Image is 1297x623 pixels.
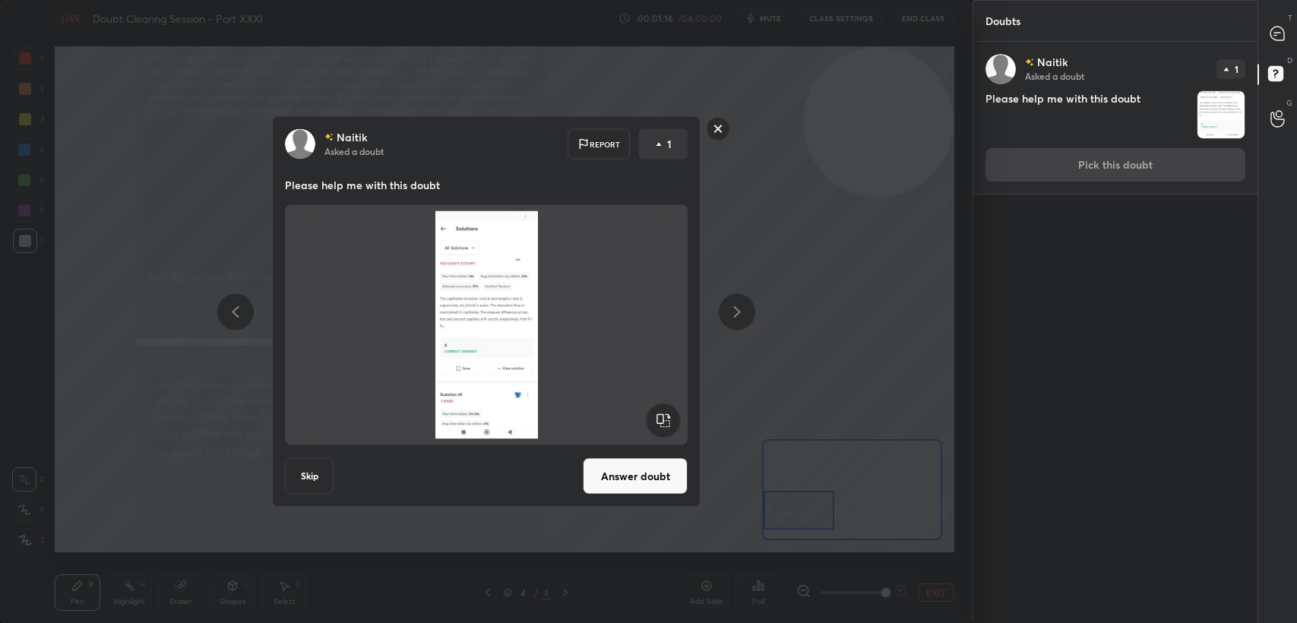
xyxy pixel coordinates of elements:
[303,211,669,439] img: 1759809026NC8R0S.JPEG
[1288,12,1292,24] p: T
[285,178,688,193] p: Please help me with this doubt
[1287,55,1292,66] p: D
[973,1,1033,41] p: Doubts
[285,458,334,495] button: Skip
[324,145,384,157] p: Asked a doubt
[985,90,1191,139] h4: Please help me with this doubt
[337,131,367,144] p: Naitik
[985,54,1016,84] img: default.png
[1025,70,1084,82] p: Asked a doubt
[1025,59,1034,67] img: no-rating-badge.077c3623.svg
[285,129,315,160] img: default.png
[1286,97,1292,109] p: G
[583,458,688,495] button: Answer doubt
[568,129,630,160] div: Report
[1037,56,1068,68] p: Naitik
[667,137,672,152] p: 1
[1235,65,1239,74] p: 1
[1197,91,1245,138] img: 1759809026NC8R0S.JPEG
[324,133,334,141] img: no-rating-badge.077c3623.svg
